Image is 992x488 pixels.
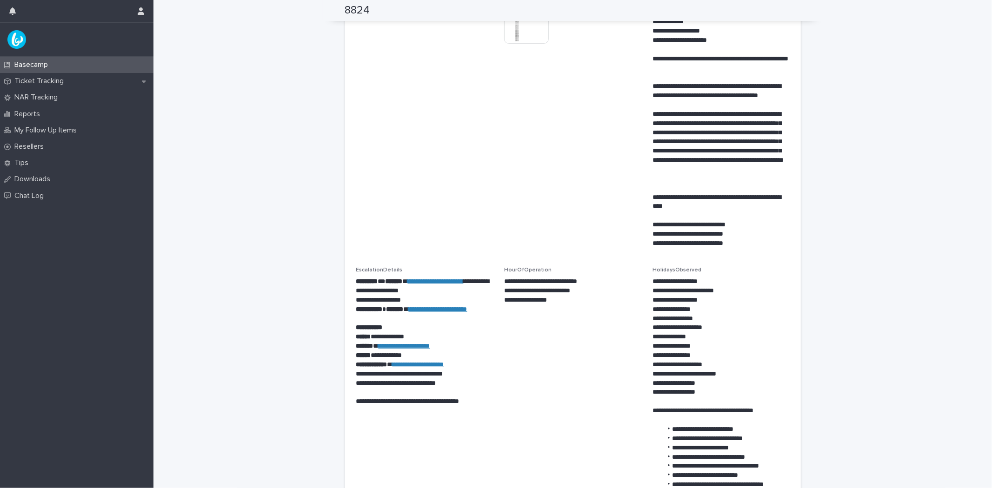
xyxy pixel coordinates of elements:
[11,158,36,167] p: Tips
[11,77,71,86] p: Ticket Tracking
[345,4,370,17] h2: 8824
[11,126,84,135] p: My Follow Up Items
[356,267,403,273] span: EscalationDetails
[11,191,51,200] p: Chat Log
[11,93,65,102] p: NAR Tracking
[504,267,552,273] span: HourOfOperation
[652,267,701,273] span: HolidaysObserved
[11,110,47,119] p: Reports
[11,142,51,151] p: Resellers
[11,175,58,184] p: Downloads
[11,60,55,69] p: Basecamp
[7,30,26,49] img: UPKZpZA3RCu7zcH4nw8l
